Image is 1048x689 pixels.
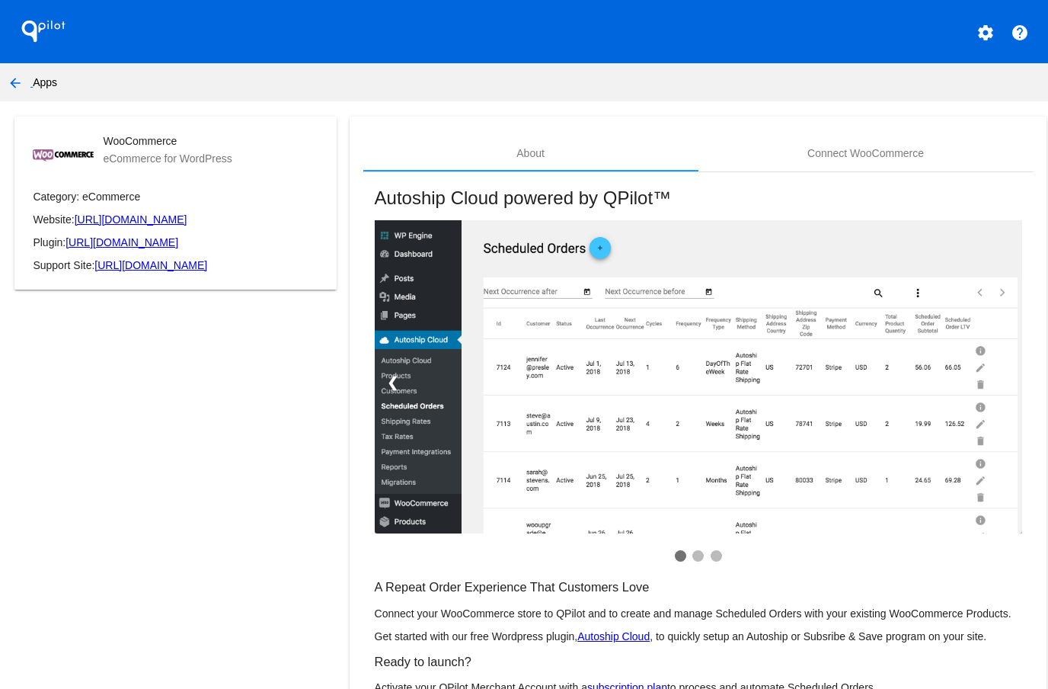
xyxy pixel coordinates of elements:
a: Autoship Cloud [577,630,650,643]
a: ❯ [986,362,1022,403]
p: Connect your WooCommerce store to QPilot and to create and manage Scheduled Orders with your exis... [375,607,1022,620]
mat-icon: help [1011,24,1029,42]
p: Website: [33,213,318,226]
a: ❮ [375,362,411,403]
a: [URL][DOMAIN_NAME] [75,213,187,226]
a: [URL][DOMAIN_NAME] [94,259,207,271]
img: cb168c88-e879-4cc9-8509-7920f572d3b5 [33,149,94,162]
mat-icon: arrow_back [6,74,24,92]
p: Category: eCommerce [33,191,318,203]
p: Plugin: [33,236,318,248]
div: About [516,147,545,159]
a: [URL][DOMAIN_NAME] [65,236,178,248]
p: Get started with our free Wordpress plugin, , to quickly setup an Autoship or Subsribe & Save pro... [375,630,1022,643]
img: 45327e7e-6d80-471c-b996-4055995bf388 [375,220,1022,534]
h3: Ready to launch? [375,655,1022,669]
h3: A Repeat Order Experience That Customers Love [375,580,1022,594]
h1: QPilot [13,16,74,46]
p: Support Site: [33,259,318,271]
mat-card-title: Autoship Cloud powered by QPilot™ [375,187,1022,209]
mat-icon: settings [976,24,995,42]
mat-card-title: WooCommerce [103,135,232,147]
mat-card-subtitle: eCommerce for WordPress [103,152,232,165]
div: Connect WooCommerce [807,147,924,159]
